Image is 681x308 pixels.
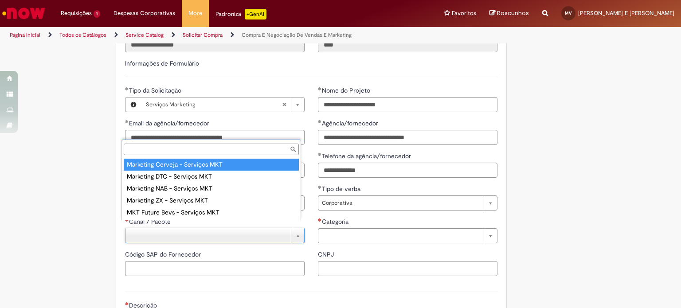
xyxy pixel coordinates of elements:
div: Marketing DTC - Serviços MKT [124,171,299,183]
div: Marketing NAB - Serviços MKT [124,183,299,195]
div: Marketing Cerveja - Serviços MKT [124,159,299,171]
div: MKT Future Bevs - Serviços MKT [124,207,299,218]
div: Marketing ZX - Serviços MKT [124,195,299,207]
ul: Canal / Pacote [122,157,301,220]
